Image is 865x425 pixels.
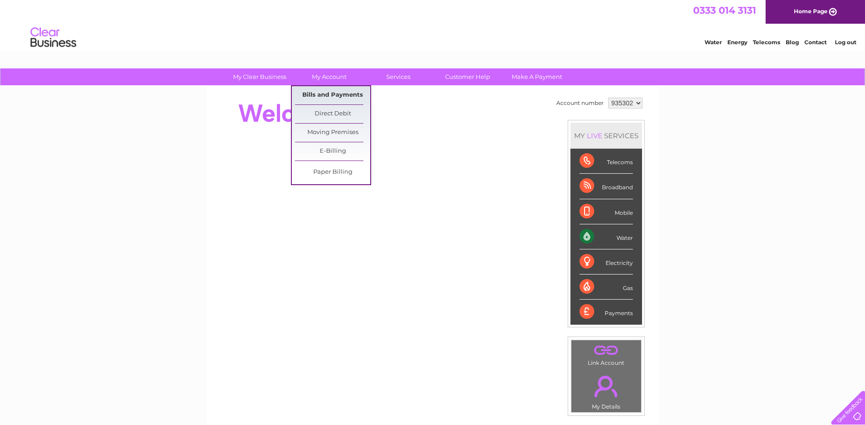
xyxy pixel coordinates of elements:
[574,370,639,402] a: .
[580,249,633,275] div: Electricity
[727,39,747,46] a: Energy
[295,86,370,104] a: Bills and Payments
[222,68,297,85] a: My Clear Business
[499,68,575,85] a: Make A Payment
[574,342,639,358] a: .
[580,275,633,300] div: Gas
[570,123,642,149] div: MY SERVICES
[291,68,367,85] a: My Account
[580,224,633,249] div: Water
[361,68,436,85] a: Services
[786,39,799,46] a: Blog
[704,39,722,46] a: Water
[835,39,856,46] a: Log out
[571,368,642,413] td: My Details
[585,131,604,140] div: LIVE
[430,68,505,85] a: Customer Help
[580,300,633,324] div: Payments
[295,124,370,142] a: Moving Premises
[554,95,606,111] td: Account number
[571,340,642,368] td: Link Account
[295,105,370,123] a: Direct Debit
[295,142,370,161] a: E-Billing
[804,39,827,46] a: Contact
[218,5,648,44] div: Clear Business is a trading name of Verastar Limited (registered in [GEOGRAPHIC_DATA] No. 3667643...
[580,199,633,224] div: Mobile
[580,174,633,199] div: Broadband
[580,149,633,174] div: Telecoms
[30,24,77,52] img: logo.png
[753,39,780,46] a: Telecoms
[693,5,756,16] a: 0333 014 3131
[295,163,370,181] a: Paper Billing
